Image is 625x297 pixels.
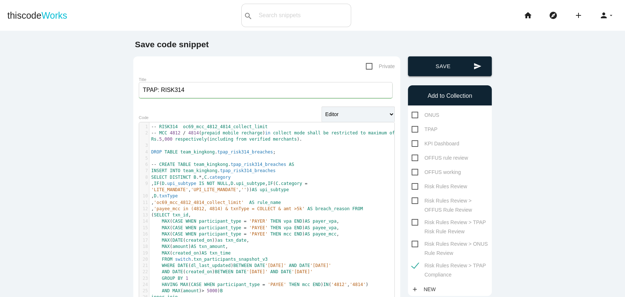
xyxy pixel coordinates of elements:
[172,238,183,243] span: DATE
[139,142,149,149] div: 3
[199,231,241,237] span: participant_type
[172,250,199,256] span: created_on
[159,124,178,129] span: RISK314
[233,263,252,268] span: BETWEEN
[220,288,223,293] span: B
[366,62,395,71] span: Private
[574,4,583,27] i: add
[249,137,270,142] span: verified
[151,257,268,262] span: .
[151,244,228,249] span: ( ) ,
[151,219,339,224] span: ( ) ,
[162,257,172,262] span: FROM
[217,238,223,243] span: as
[350,282,365,287] span: '4814'
[207,181,215,186] span: NOT
[549,4,558,27] i: explore
[172,219,183,224] span: CASE
[139,82,393,98] input: What does this code do?
[244,219,246,224] span: =
[186,276,188,281] span: 1
[201,250,207,256] span: AS
[162,276,175,281] span: GROUP
[331,282,347,287] span: '4812'
[151,130,397,142] span: ( ) . , ( ).
[220,168,276,173] span: tpap_risk314_breaches
[310,263,331,268] span: '[DATE]'
[204,282,215,287] span: WHEN
[139,269,149,275] div: 22
[139,206,149,212] div: 12
[151,124,156,129] span: --
[217,282,260,287] span: participant_type
[294,130,305,135] span: mode
[281,269,291,274] span: DATE
[151,200,281,205] span: ,
[231,162,286,167] span: tpap_risk314_breaches
[186,225,196,230] span: WHEN
[209,175,231,180] span: category
[170,175,191,180] span: DISTINCT
[315,206,350,211] span: breach_reason
[172,212,188,218] span: txn_id
[412,93,488,99] h6: Add to Collection
[302,282,310,287] span: mcc
[162,288,170,293] span: AND
[151,193,178,198] span: , .
[260,187,289,192] span: upi_subtype
[270,269,278,274] span: AND
[139,193,149,199] div: 10
[276,181,278,186] span: C
[139,212,149,218] div: 13
[207,288,217,293] span: 5000
[281,181,302,186] span: category
[181,282,189,287] span: MAX
[241,130,263,135] span: recharge
[151,269,315,274] span: ( )
[412,261,488,270] span: Risk Rules Review > TPAP Compliance
[283,219,291,224] span: vpa
[175,257,191,262] span: switch
[331,130,357,135] span: restricted
[201,130,220,135] span: prepaid
[175,137,207,142] span: respectively
[254,263,265,268] span: DATE
[263,282,265,287] span: =
[223,130,238,135] span: mobile
[305,181,307,186] span: =
[255,8,351,23] input: Search snippets
[283,231,291,237] span: mcc
[151,137,156,142] span: Rs
[217,181,228,186] span: NULL
[289,263,297,268] span: AND
[162,181,164,186] span: D
[412,139,459,148] span: KPI Dashboard
[194,162,228,167] span: team_kingkong
[209,137,233,142] span: including
[225,238,246,243] span: txn_date
[139,174,149,181] div: 8
[231,181,233,186] span: D
[305,231,310,237] span: AS
[172,244,188,249] span: amount
[270,219,281,224] span: THEN
[139,275,149,282] div: 23
[139,115,149,120] label: Code
[305,219,310,224] span: AS
[249,200,254,205] span: AS
[139,130,149,136] div: 2
[307,206,312,211] span: AS
[139,149,149,155] div: 4
[249,225,268,230] span: 'PAYEE'
[139,124,149,130] div: 1
[412,283,418,296] i: add
[162,219,170,224] span: MAX
[191,263,230,268] span: dl_last_updated
[139,162,149,168] div: 6
[215,269,233,274] span: BETWEEN
[412,196,488,205] span: Risk Rules Review > OFFUS Rule Review
[236,269,246,274] span: DATE
[154,206,305,211] span: 'payee_mcc in (4812, 4814) & txnType = COLLECT & amt >5k'
[172,231,183,237] span: CASE
[154,193,156,198] span: D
